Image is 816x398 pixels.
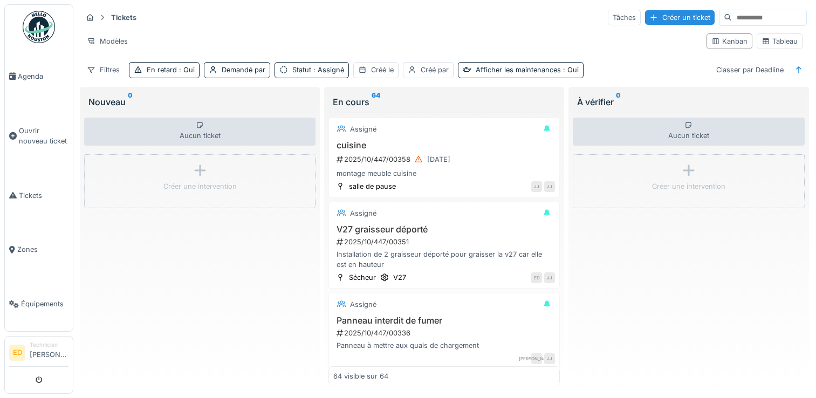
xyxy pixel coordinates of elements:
div: Panneau à mettre aux quais de chargement [333,340,555,351]
strong: Tickets [107,12,141,23]
div: Installation de 2 graisseur déporté pour graisser la v27 car elle est en hauteur [333,249,555,270]
div: Filtres [82,62,125,78]
div: [PERSON_NAME] [531,353,542,364]
a: ED Technicien[PERSON_NAME] [9,341,68,367]
a: Agenda [5,49,73,104]
span: Zones [17,244,68,255]
div: Créé le [371,65,394,75]
li: ED [9,345,25,361]
a: Tickets [5,168,73,223]
sup: 0 [616,95,621,108]
div: ED [531,272,542,283]
div: 2025/10/447/00336 [335,328,555,338]
span: : Oui [561,66,579,74]
div: JJ [544,181,555,192]
div: Assigné [350,124,376,134]
div: Assigné [350,299,376,310]
span: Ouvrir nouveau ticket [19,126,68,146]
div: JJ [544,272,555,283]
div: [DATE] [427,154,450,164]
div: Créer une intervention [163,181,237,191]
div: Technicien [30,341,68,349]
div: À vérifier [577,95,800,108]
div: Tâches [608,10,641,25]
div: montage meuble cuisine [333,168,555,179]
span: Équipements [21,299,68,309]
div: Afficher les maintenances [476,65,579,75]
div: Classer par Deadline [711,62,788,78]
div: V27 [393,272,406,283]
a: Ouvrir nouveau ticket [5,104,73,168]
div: Modèles [82,33,133,49]
div: En retard [147,65,195,75]
div: 64 visible sur 64 [333,370,388,381]
div: Statut [292,65,344,75]
div: Tableau [762,36,798,46]
span: : Oui [177,66,195,74]
div: Nouveau [88,95,311,108]
div: JJ [544,353,555,364]
h3: cuisine [333,140,555,150]
li: [PERSON_NAME] [30,341,68,364]
div: Sécheur [349,272,376,283]
div: Assigné [350,208,376,218]
div: salle de pause [349,181,396,191]
div: JJ [531,181,542,192]
div: Créé par [421,65,449,75]
img: Badge_color-CXgf-gQk.svg [23,11,55,43]
div: Créer une intervention [652,181,725,191]
h3: V27 graisseur déporté [333,224,555,235]
div: Kanban [711,36,748,46]
div: 2025/10/447/00358 [335,153,555,166]
span: Tickets [19,190,68,201]
h3: Panneau interdit de fumer [333,315,555,326]
div: Aucun ticket [573,118,804,146]
a: Zones [5,223,73,277]
a: Équipements [5,277,73,331]
div: Aucun ticket [84,118,316,146]
sup: 64 [372,95,380,108]
div: Demandé par [222,65,265,75]
span: Agenda [18,71,68,81]
span: : Assigné [311,66,344,74]
div: 2025/10/447/00351 [335,237,555,247]
div: Créer un ticket [645,10,715,25]
div: En cours [333,95,556,108]
sup: 0 [128,95,133,108]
